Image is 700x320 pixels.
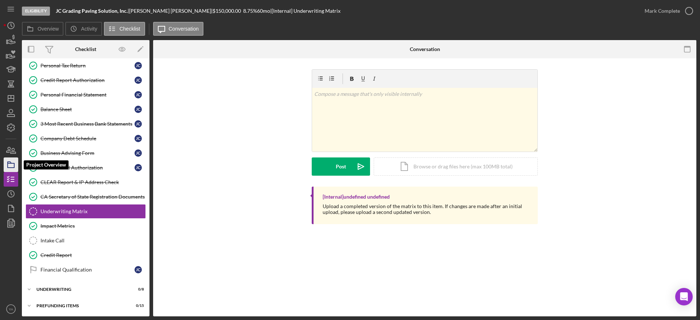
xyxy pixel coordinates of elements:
[40,136,135,141] div: Company Debt Schedule
[104,22,145,36] button: Checklist
[336,157,346,176] div: Post
[40,150,135,156] div: Business Advising Form
[153,22,204,36] button: Conversation
[40,63,135,69] div: Personal Tax Return
[40,252,145,258] div: Credit Report
[36,287,126,292] div: Underwriting
[26,219,146,233] a: Impact Metrics
[40,208,145,214] div: Underwriting Matrix
[26,146,146,160] a: Business Advising FormJC
[135,164,142,171] div: J C
[26,87,146,102] a: Personal Financial StatementJC
[135,266,142,273] div: J C
[22,7,50,16] div: Eligibility
[40,194,145,200] div: CA Secretary of State Registration Documents
[135,77,142,84] div: J C
[129,8,213,14] div: [PERSON_NAME] [PERSON_NAME] |
[26,204,146,219] a: Underwriting Matrix
[65,22,102,36] button: Activity
[40,267,135,273] div: Financial Qualification
[26,233,146,248] a: Intake Call
[135,120,142,128] div: J C
[22,22,63,36] button: Overview
[675,288,693,305] div: Open Intercom Messenger
[40,165,135,171] div: IRS 8821 and Authorization
[4,302,18,316] button: YA
[257,8,270,14] div: 60 mo
[135,135,142,142] div: J C
[40,223,145,229] div: Impact Metrics
[410,46,440,52] div: Conversation
[26,102,146,117] a: Balance SheetJC
[270,8,341,14] div: | [Internal] Underwriting Matrix
[81,26,97,32] label: Activity
[26,117,146,131] a: 3 Most Recent Business Bank StatementsJC
[213,8,243,14] div: $150,000.00
[40,77,135,83] div: Credit Report Authorization
[131,304,144,308] div: 0 / 15
[38,26,59,32] label: Overview
[26,160,146,175] a: IRS 8821 and AuthorizationJC
[26,190,146,204] a: CA Secretary of State Registration Documents
[26,73,146,87] a: Credit Report AuthorizationJC
[135,91,142,98] div: J C
[40,106,135,112] div: Balance Sheet
[26,175,146,190] a: CLEAR Report & IP Address Check
[131,287,144,292] div: 0 / 8
[120,26,140,32] label: Checklist
[243,8,257,14] div: 8.75 %
[40,121,135,127] div: 3 Most Recent Business Bank Statements
[75,46,96,52] div: Checklist
[9,307,13,311] text: YA
[40,92,135,98] div: Personal Financial Statement
[56,8,129,14] div: |
[135,106,142,113] div: J C
[637,4,696,18] button: Mark Complete
[645,4,680,18] div: Mark Complete
[26,248,146,262] a: Credit Report
[312,157,370,176] button: Post
[40,238,145,243] div: Intake Call
[323,194,390,200] div: [Internal] undefined undefined
[135,149,142,157] div: J C
[36,304,126,308] div: Prefunding Items
[26,131,146,146] a: Company Debt ScheduleJC
[40,179,145,185] div: CLEAR Report & IP Address Check
[56,8,128,14] b: JC Grading Paving Solution, Inc.
[169,26,199,32] label: Conversation
[135,62,142,69] div: J C
[26,262,146,277] a: Financial QualificationJC
[323,203,530,215] div: Upload a completed version of the matrix to this item. If changes are made after an initial uploa...
[26,58,146,73] a: Personal Tax ReturnJC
